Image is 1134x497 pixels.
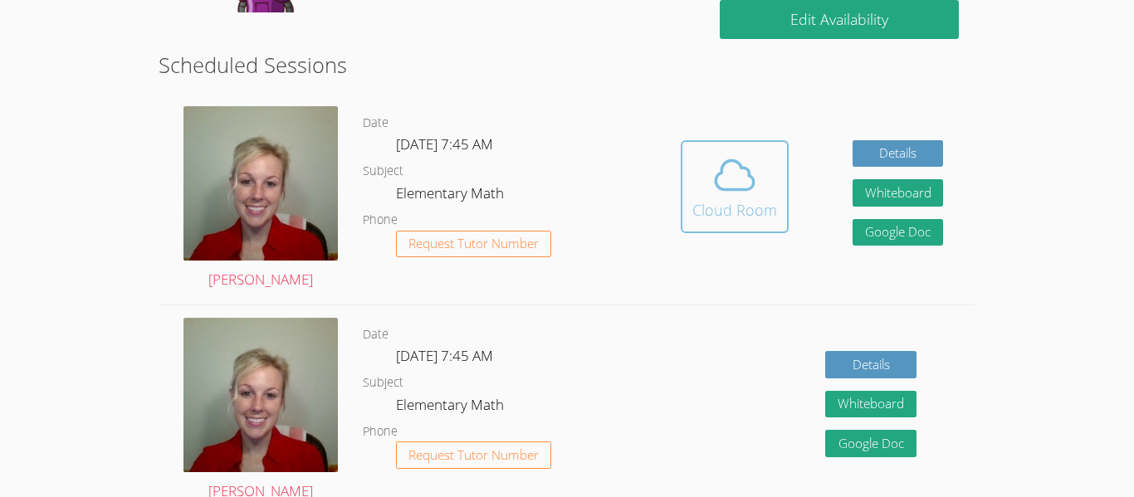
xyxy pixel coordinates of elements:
[396,134,493,153] span: [DATE] 7:45 AM
[183,106,338,261] img: avatar.png
[396,441,551,469] button: Request Tutor Number
[396,346,493,365] span: [DATE] 7:45 AM
[363,373,403,393] dt: Subject
[363,421,398,442] dt: Phone
[408,237,539,250] span: Request Tutor Number
[396,393,507,421] dd: Elementary Math
[825,351,916,378] a: Details
[396,182,507,210] dd: Elementary Math
[408,449,539,461] span: Request Tutor Number
[183,106,338,292] a: [PERSON_NAME]
[692,198,777,222] div: Cloud Room
[681,140,789,233] button: Cloud Room
[183,318,338,472] img: avatar.png
[363,210,398,231] dt: Phone
[825,430,916,457] a: Google Doc
[363,324,389,345] dt: Date
[853,179,944,207] button: Whiteboard
[853,140,944,168] a: Details
[825,391,916,418] button: Whiteboard
[363,113,389,134] dt: Date
[396,231,551,258] button: Request Tutor Number
[363,161,403,182] dt: Subject
[159,49,975,80] h2: Scheduled Sessions
[853,219,944,246] a: Google Doc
